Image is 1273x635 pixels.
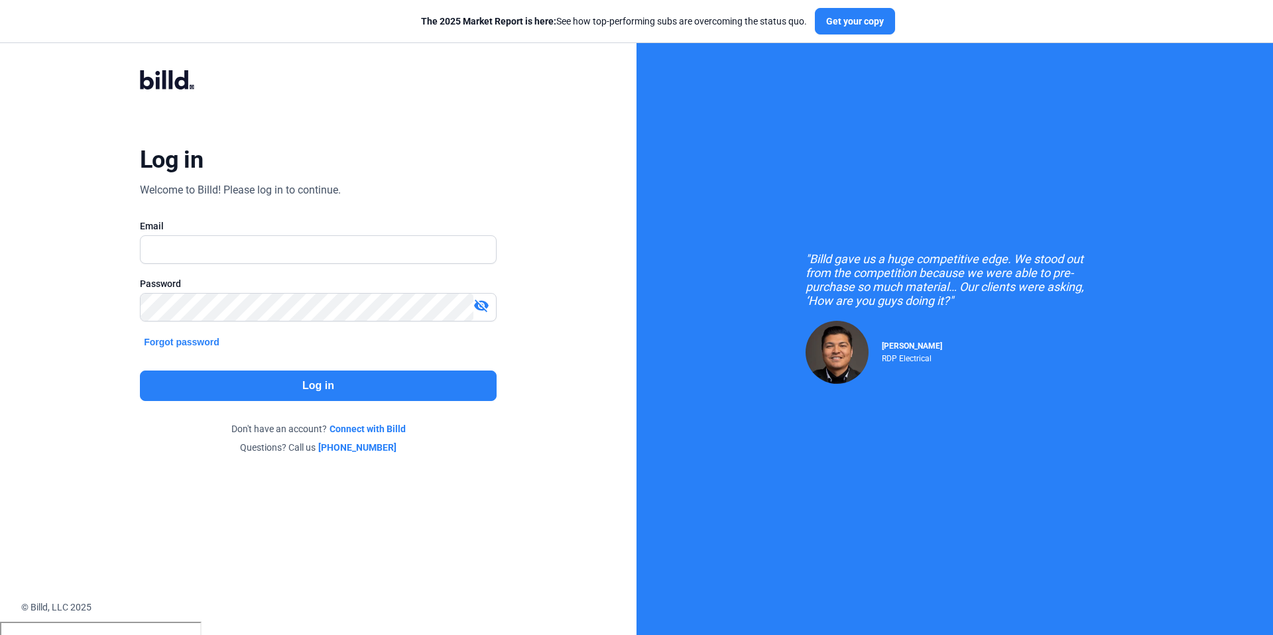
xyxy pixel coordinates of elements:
div: Questions? Call us [140,441,497,454]
div: Email [140,219,497,233]
button: Forgot password [140,335,223,349]
div: Don't have an account? [140,422,497,435]
div: See how top-performing subs are overcoming the status quo. [421,15,807,28]
button: Log in [140,371,497,401]
button: Get your copy [815,8,895,34]
div: Log in [140,145,203,174]
span: [PERSON_NAME] [882,341,942,351]
div: "Billd gave us a huge competitive edge. We stood out from the competition because we were able to... [806,252,1104,308]
a: Connect with Billd [330,422,406,435]
img: Raul Pacheco [806,321,869,384]
span: The 2025 Market Report is here: [421,16,556,27]
div: Welcome to Billd! Please log in to continue. [140,182,341,198]
mat-icon: visibility_off [473,298,489,314]
div: Password [140,277,497,290]
div: RDP Electrical [882,351,942,363]
a: [PHONE_NUMBER] [318,441,396,454]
